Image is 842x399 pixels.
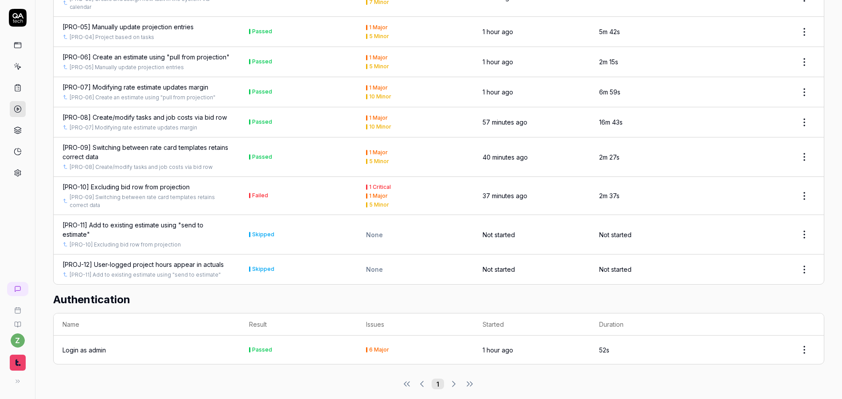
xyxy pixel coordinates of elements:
[599,192,620,199] time: 2m 37s
[70,271,221,279] a: [PRO-11] Add to existing estimate using "send to estimate"
[252,266,274,272] div: Skipped
[590,254,707,284] td: Not started
[483,153,528,161] time: 40 minutes ago
[10,355,26,371] img: Timmy Logo
[54,313,240,336] th: Name
[62,52,230,62] a: [PRO-06] Create an estimate using "pull from projection"
[11,333,25,348] button: z
[252,232,274,237] div: Skipped
[62,82,208,92] a: [PRO-07] Modifying rate estimate updates margin
[599,28,620,35] time: 5m 42s
[240,313,357,336] th: Result
[62,220,231,239] a: [PRO-11] Add to existing estimate using "send to estimate"
[62,22,194,31] a: [PRO-05] Manually update projection entries
[70,94,215,102] a: [PRO-06] Create an estimate using "pull from projection"
[70,63,184,71] a: [PRO-05] Manually update projection entries
[7,282,28,296] a: New conversation
[369,347,389,352] div: 6 Major
[4,314,31,328] a: Documentation
[252,29,272,34] div: Passed
[369,124,391,129] div: 10 Minor
[366,265,465,274] div: None
[369,85,388,90] div: 1 Major
[252,154,272,160] div: Passed
[70,163,213,171] a: [PRO-08] Create/modify tasks and job costs via bid row
[483,28,513,35] time: 1 hour ago
[599,118,623,126] time: 16m 43s
[53,292,824,308] h2: Authentication
[483,346,513,354] time: 1 hour ago
[599,153,620,161] time: 2m 27s
[369,55,388,60] div: 1 Major
[62,182,190,192] a: [PRO-10] Excluding bid row from projection
[369,184,391,190] div: 1 Critical
[4,348,31,372] button: Timmy Logo
[70,241,181,249] a: [PRO-10] Excluding bid row from projection
[483,58,513,66] time: 1 hour ago
[483,118,527,126] time: 57 minutes ago
[70,193,231,209] a: [PRO-09] Switching between rate card templates retains correct data
[369,193,388,199] div: 1 Major
[369,202,389,207] div: 5 Minor
[252,59,272,64] div: Passed
[590,215,707,254] td: Not started
[70,33,154,41] a: [PRO-04] Project based on tasks
[369,25,388,30] div: 1 Major
[369,150,388,155] div: 1 Major
[62,113,227,122] a: [PRO-08] Create/modify tasks and job costs via bid row
[474,313,590,336] th: Started
[70,124,197,132] a: [PRO-07] Modifying rate estimate updates margin
[474,254,590,284] td: Not started
[483,88,513,96] time: 1 hour ago
[369,94,391,99] div: 10 Minor
[599,58,618,66] time: 2m 15s
[599,88,620,96] time: 6m 59s
[252,193,268,198] div: Failed
[369,34,389,39] div: 5 Minor
[62,143,231,161] a: [PRO-09] Switching between rate card templates retains correct data
[590,313,707,336] th: Duration
[483,192,527,199] time: 37 minutes ago
[432,379,444,389] button: 1
[369,64,389,69] div: 5 Minor
[369,115,388,121] div: 1 Major
[357,313,474,336] th: Issues
[4,300,31,314] a: Book a call with us
[369,159,389,164] div: 5 Minor
[366,230,465,239] div: None
[252,347,272,352] div: Passed
[252,119,272,125] div: Passed
[599,346,609,354] time: 52s
[474,215,590,254] td: Not started
[62,260,224,269] a: [PROJ-12] User-logged project hours appear in actuals
[62,345,106,355] a: Login as admin
[252,89,272,94] div: Passed
[249,191,268,200] button: Failed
